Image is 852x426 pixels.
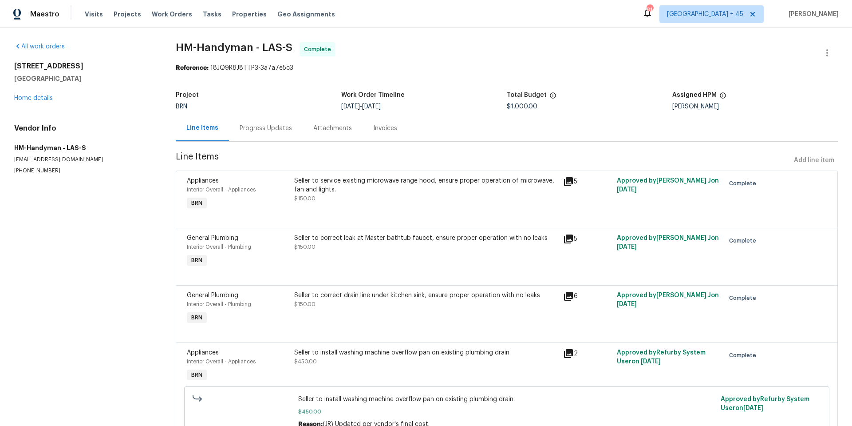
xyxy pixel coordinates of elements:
span: General Plumbing [187,235,238,241]
h5: Project [176,92,199,98]
span: Maestro [30,10,59,19]
div: Invoices [373,124,397,133]
h5: Total Budget [507,92,547,98]
span: Seller to install washing machine overflow pan on existing plumbing drain. [298,395,715,404]
div: Line Items [186,123,218,132]
span: [DATE] [617,301,637,307]
span: Appliances [187,350,219,356]
h5: Assigned HPM [672,92,717,98]
span: Approved by [PERSON_NAME] J on [617,178,719,193]
span: Complete [729,351,760,360]
span: Approved by [PERSON_NAME] J on [617,235,719,250]
span: BRN [188,313,206,322]
span: The hpm assigned to this work order. [719,92,726,104]
span: Interior Overall - Plumbing [187,244,251,250]
div: 814 [647,5,653,14]
span: $150.00 [294,196,316,201]
span: Appliances [187,178,219,184]
span: Interior Overall - Plumbing [187,302,251,307]
div: [PERSON_NAME] [672,104,838,110]
span: General Plumbing [187,292,238,299]
span: Complete [729,179,760,188]
span: Projects [114,10,141,19]
div: Progress Updates [240,124,292,133]
div: 5 [563,176,611,187]
a: All work orders [14,44,65,50]
span: $150.00 [294,302,316,307]
div: Seller to correct leak at Master bathtub faucet, ensure proper operation with no leaks [294,234,558,243]
div: 2 [563,348,611,359]
span: Interior Overall - Appliances [187,187,256,192]
span: Line Items [176,152,790,169]
span: Approved by [PERSON_NAME] J on [617,292,719,307]
span: [GEOGRAPHIC_DATA] + 45 [667,10,743,19]
div: Seller to correct drain line under kitchen sink, ensure proper operation with no leaks [294,291,558,300]
span: [DATE] [743,405,763,411]
span: [DATE] [617,244,637,250]
div: 5 [563,234,611,244]
span: HM-Handyman - LAS-S [176,42,292,53]
span: $450.00 [298,407,715,416]
span: [PERSON_NAME] [785,10,839,19]
span: Complete [304,45,335,54]
span: BRN [188,256,206,265]
span: Approved by Refurby System User on [617,350,706,365]
span: $1,000.00 [507,104,537,110]
h5: Work Order Timeline [341,92,405,98]
span: The total cost of line items that have been proposed by Opendoor. This sum includes line items th... [549,92,556,104]
span: BRN [188,370,206,379]
span: [DATE] [641,358,661,365]
span: Complete [729,294,760,303]
span: $450.00 [294,359,317,364]
b: Reference: [176,65,209,71]
span: - [341,104,381,110]
h5: [GEOGRAPHIC_DATA] [14,74,154,83]
p: [EMAIL_ADDRESS][DOMAIN_NAME] [14,156,154,163]
p: [PHONE_NUMBER] [14,167,154,175]
span: Approved by Refurby System User on [721,396,809,411]
h4: Vendor Info [14,124,154,133]
span: [DATE] [362,104,381,110]
span: Geo Assignments [277,10,335,19]
div: Attachments [313,124,352,133]
span: Visits [85,10,103,19]
span: Complete [729,236,760,245]
h5: HM-Handyman - LAS-S [14,143,154,152]
span: [DATE] [341,104,360,110]
span: BRN [188,199,206,207]
span: [DATE] [617,187,637,193]
span: $150.00 [294,244,316,250]
span: Interior Overall - Appliances [187,359,256,364]
span: Tasks [203,11,221,17]
div: Seller to install washing machine overflow pan on existing plumbing drain. [294,348,558,357]
h2: [STREET_ADDRESS] [14,62,154,71]
span: Properties [232,10,267,19]
span: BRN [176,104,187,110]
span: Work Orders [152,10,192,19]
div: 18JQ9R8J8TTP3-3a7a7e5c3 [176,64,838,72]
div: 6 [563,291,611,302]
div: Seller to service existing microwave range hood, ensure proper operation of microwave, fan and li... [294,176,558,194]
a: Home details [14,95,53,101]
